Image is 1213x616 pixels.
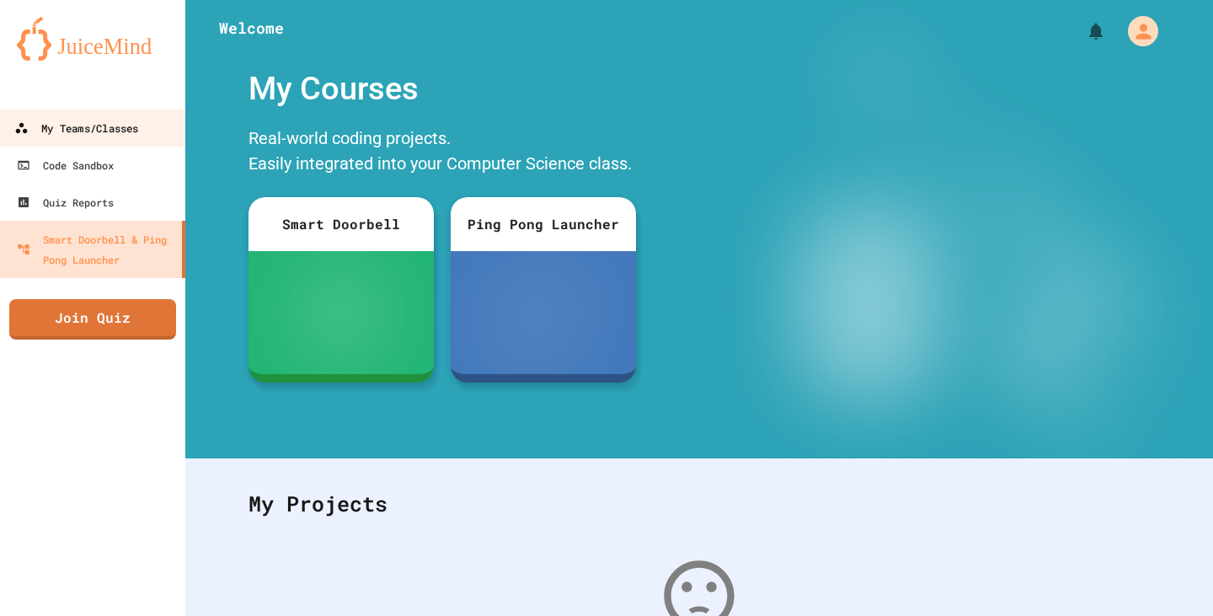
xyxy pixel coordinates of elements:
[17,192,114,212] div: Quiz Reports
[17,155,114,175] div: Code Sandbox
[17,17,168,61] img: logo-orange.svg
[730,56,1182,442] img: banner-image-my-projects.png
[248,197,434,251] div: Smart Doorbell
[506,279,581,346] img: ppl-with-ball.png
[14,118,138,139] div: My Teams/Classes
[9,299,176,340] a: Join Quiz
[318,279,366,346] img: sdb-white.svg
[451,197,636,251] div: Ping Pong Launcher
[17,229,175,270] div: Smart Doorbell & Ping Pong Launcher
[232,471,1167,537] div: My Projects
[240,56,644,121] div: My Courses
[1055,17,1110,46] div: My Notifications
[240,121,644,185] div: Real-world coding projects. Easily integrated into your Computer Science class.
[1110,12,1162,51] div: My Account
